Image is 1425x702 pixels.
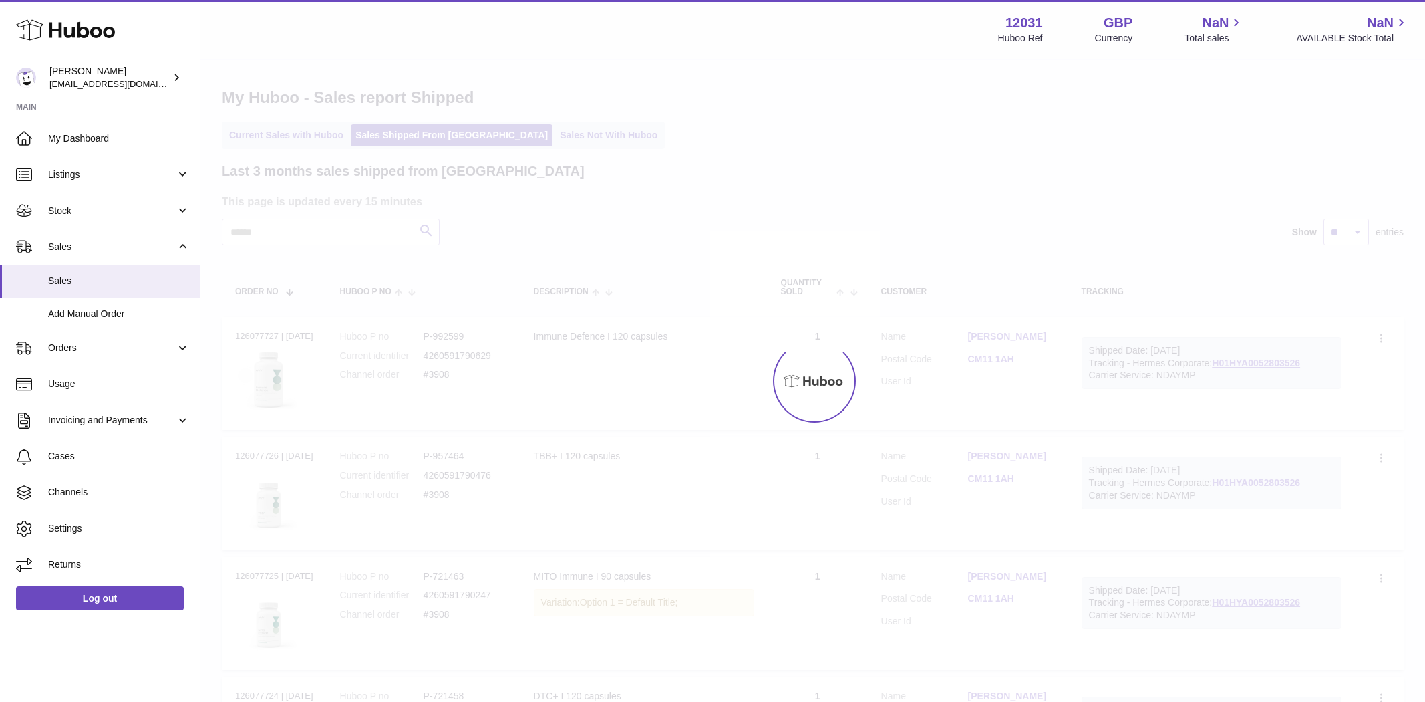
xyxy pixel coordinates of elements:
[1005,14,1043,32] strong: 12031
[1296,14,1409,45] a: NaN AVAILABLE Stock Total
[48,132,190,145] span: My Dashboard
[16,586,184,610] a: Log out
[48,241,176,253] span: Sales
[48,522,190,535] span: Settings
[16,68,36,88] img: internalAdmin-12031@internal.huboo.com
[1296,32,1409,45] span: AVAILABLE Stock Total
[48,275,190,287] span: Sales
[1095,32,1133,45] div: Currency
[48,168,176,181] span: Listings
[1104,14,1132,32] strong: GBP
[1184,32,1244,45] span: Total sales
[48,342,176,354] span: Orders
[48,558,190,571] span: Returns
[48,308,190,320] span: Add Manual Order
[48,486,190,499] span: Channels
[998,32,1043,45] div: Huboo Ref
[48,378,190,390] span: Usage
[48,205,176,217] span: Stock
[1202,14,1229,32] span: NaN
[48,450,190,463] span: Cases
[49,78,196,89] span: [EMAIL_ADDRESS][DOMAIN_NAME]
[48,414,176,427] span: Invoicing and Payments
[49,65,170,90] div: [PERSON_NAME]
[1367,14,1394,32] span: NaN
[1184,14,1244,45] a: NaN Total sales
